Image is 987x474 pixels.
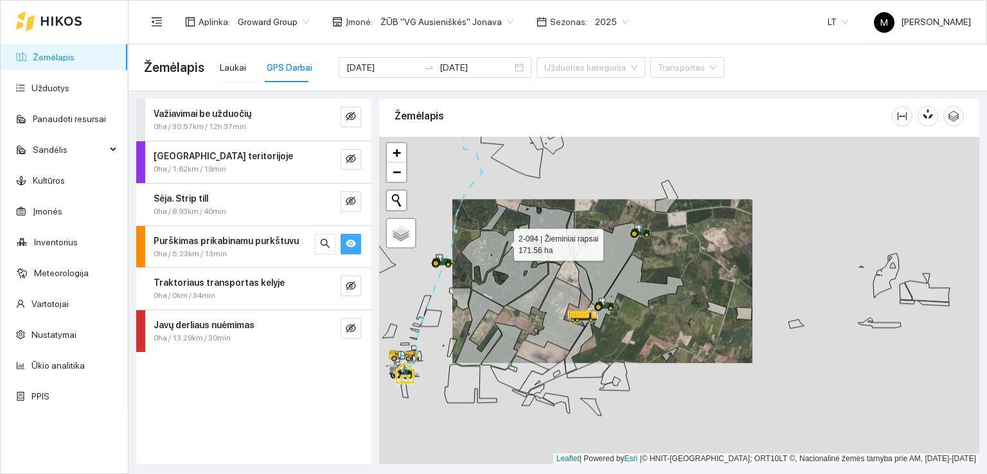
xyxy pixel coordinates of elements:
span: 0ha / 0km / 34min [154,290,215,302]
div: Purškimas prikabinamu purkštuvu0ha / 5.23km / 13minsearcheye [136,226,371,268]
span: calendar [537,17,547,27]
span: column-width [893,111,912,121]
a: Žemėlapis [33,52,75,62]
a: PPIS [31,391,49,401]
span: ŽŪB "VG Ausieniškės" Jonava [380,12,513,31]
a: Kultūros [33,175,65,186]
span: eye-invisible [346,111,356,123]
span: Žemėlapis [144,57,204,78]
span: 0ha / 1.62km / 19min [154,163,226,175]
a: Užduotys [31,83,69,93]
strong: Sėja. Strip till [154,193,208,204]
div: Sėja. Strip till0ha / 8.93km / 40mineye-invisible [136,184,371,225]
span: − [393,164,401,180]
span: search [320,238,330,250]
div: Laukai [220,60,246,75]
div: Traktoriaus transportas kelyje0ha / 0km / 34mineye-invisible [136,268,371,310]
span: 0ha / 5.23km / 13min [154,248,227,260]
a: Zoom out [387,162,406,182]
span: menu-fold [151,16,163,28]
div: | Powered by © HNIT-[GEOGRAPHIC_DATA]; ORT10LT ©, Nacionalinė žemės tarnyba prie AM, [DATE]-[DATE] [553,453,979,464]
span: [PERSON_NAME] [874,17,971,27]
div: Važiavimai be užduočių0ha / 30.57km / 12h 37mineye-invisible [136,99,371,141]
strong: [GEOGRAPHIC_DATA] teritorijoje [154,151,293,161]
a: Zoom in [387,143,406,162]
span: Sandėlis [33,137,106,162]
span: Įmonė : [346,15,373,29]
a: Leaflet [556,454,580,463]
a: Ūkio analitika [31,360,85,371]
span: eye-invisible [346,154,356,166]
span: eye-invisible [346,196,356,208]
strong: Važiavimai be užduočių [154,109,251,119]
button: search [315,234,335,254]
span: Sezonas : [550,15,587,29]
span: shop [332,17,342,27]
strong: Purškimas prikabinamu purkštuvu [154,236,299,246]
a: Panaudoti resursai [33,114,106,124]
span: Groward Group [238,12,309,31]
span: 2025 [595,12,628,31]
a: Įmonės [33,206,62,216]
span: swap-right [424,62,434,73]
span: 0ha / 30.57km / 12h 37min [154,121,246,133]
strong: Traktoriaus transportas kelyje [154,277,285,288]
span: eye [346,238,356,250]
a: Inventorius [34,237,78,247]
div: [GEOGRAPHIC_DATA] teritorijoje0ha / 1.62km / 19mineye-invisible [136,141,371,183]
span: LT [828,12,848,31]
span: eye-invisible [346,323,356,335]
span: 0ha / 13.29km / 30min [154,332,231,344]
span: layout [185,17,195,27]
a: Nustatymai [31,329,76,340]
span: Aplinka : [199,15,230,29]
span: eye-invisible [346,281,356,293]
button: eye-invisible [341,107,361,127]
span: | [640,454,642,463]
span: to [424,62,434,73]
button: eye-invisible [341,149,361,170]
strong: Javų derliaus nuėmimas [154,320,254,330]
button: column-width [892,106,912,127]
div: Javų derliaus nuėmimas0ha / 13.29km / 30mineye-invisible [136,310,371,352]
button: eye-invisible [341,318,361,338]
span: + [393,145,401,161]
span: M [880,12,888,33]
button: eye [341,234,361,254]
button: eye-invisible [341,191,361,212]
div: GPS Darbai [267,60,312,75]
input: Pabaigos data [440,60,512,75]
a: Vartotojai [31,299,69,309]
a: Esri [625,454,638,463]
span: 0ha / 8.93km / 40min [154,206,226,218]
button: menu-fold [144,9,170,35]
div: Žemėlapis [395,98,892,134]
button: eye-invisible [341,276,361,296]
button: Initiate a new search [387,191,406,210]
a: Meteorologija [34,268,89,278]
input: Pradžios data [346,60,419,75]
a: Layers [387,219,415,247]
